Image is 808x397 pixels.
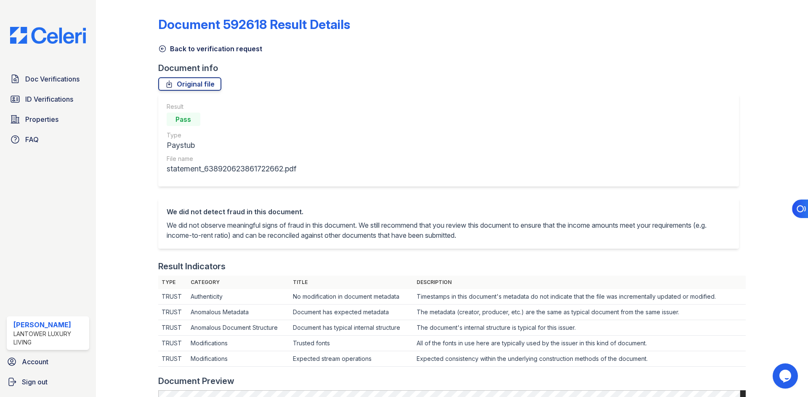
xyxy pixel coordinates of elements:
a: Properties [7,111,89,128]
a: Document 592618 Result Details [158,17,350,32]
td: Anomalous Document Structure [187,320,289,336]
span: Sign out [22,377,48,387]
td: All of the fonts in use here are typically used by the issuer in this kind of document. [413,336,746,351]
div: Document Preview [158,375,234,387]
td: Document has typical internal structure [290,320,413,336]
td: Trusted fonts [290,336,413,351]
td: Authenticity [187,289,289,305]
a: Back to verification request [158,44,262,54]
a: Doc Verifications [7,71,89,87]
span: Properties [25,114,58,124]
div: Pass [167,113,200,126]
span: Doc Verifications [25,74,80,84]
th: Category [187,276,289,289]
div: Document info [158,62,746,74]
a: Sign out [3,373,93,390]
div: File name [167,155,296,163]
div: We did not detect fraud in this document. [167,207,731,217]
td: Modifications [187,351,289,367]
td: Anomalous Metadata [187,305,289,320]
span: FAQ [25,134,39,145]
td: TRUST [158,336,188,351]
td: TRUST [158,305,188,320]
div: [PERSON_NAME] [13,320,86,330]
div: statement_638920623861722662.pdf [167,163,296,175]
p: We did not observe meaningful signs of fraud in this document. We still recommend that you review... [167,220,731,240]
td: TRUST [158,320,188,336]
td: TRUST [158,351,188,367]
div: Paystub [167,139,296,151]
a: Original file [158,77,221,91]
td: Expected consistency within the underlying construction methods of the document. [413,351,746,367]
span: Account [22,357,48,367]
div: Lantower Luxury Living [13,330,86,347]
div: Type [167,131,296,139]
td: No modification in document metadata [290,289,413,305]
th: Description [413,276,746,289]
td: The document's internal structure is typical for this issuer. [413,320,746,336]
a: ID Verifications [7,91,89,108]
img: CE_Logo_Blue-a8612792a0a2168367f1c8372b55b34899dd931a85d93a1a3d3e32e68fde9ad4.png [3,27,93,44]
a: Account [3,353,93,370]
td: Document has expected metadata [290,305,413,320]
span: ID Verifications [25,94,73,104]
div: Result Indicators [158,260,226,272]
td: TRUST [158,289,188,305]
th: Type [158,276,188,289]
iframe: chat widget [773,363,800,389]
a: FAQ [7,131,89,148]
td: Expected stream operations [290,351,413,367]
td: Modifications [187,336,289,351]
div: Result [167,103,296,111]
td: The metadata (creator, producer, etc.) are the same as typical document from the same issuer. [413,305,746,320]
td: Timestamps in this document's metadata do not indicate that the file was incrementally updated or... [413,289,746,305]
th: Title [290,276,413,289]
